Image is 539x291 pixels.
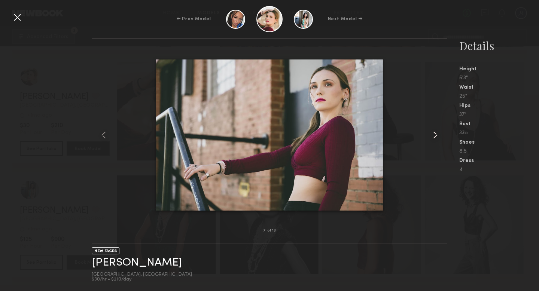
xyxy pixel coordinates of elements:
div: NEW FACES [92,247,119,254]
div: 33b [459,131,539,136]
div: 37" [459,112,539,117]
div: 25" [459,94,539,99]
div: Shoes [459,140,539,145]
div: Waist [459,85,539,90]
div: Dress [459,158,539,163]
div: Bust [459,122,539,127]
div: [GEOGRAPHIC_DATA], [GEOGRAPHIC_DATA] [92,272,192,277]
div: Next Model → [328,16,363,22]
div: 4 [459,167,539,172]
div: Details [459,38,539,53]
div: 5'3" [459,76,539,81]
div: Hips [459,103,539,108]
div: Height [459,67,539,72]
a: [PERSON_NAME] [92,257,182,269]
div: ← Prev Model [177,16,211,22]
div: 7 of 13 [263,229,276,233]
div: $30/hr • $210/day [92,277,192,282]
div: 8.5 [459,149,539,154]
